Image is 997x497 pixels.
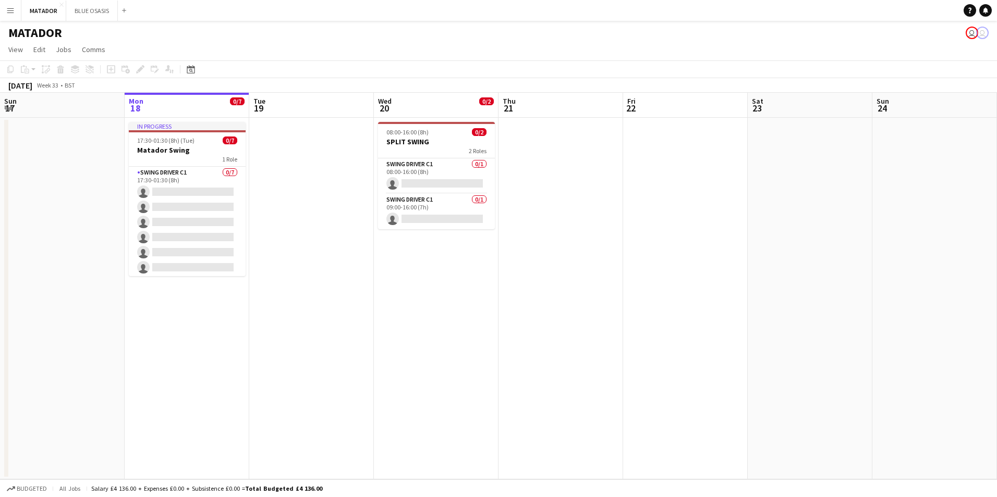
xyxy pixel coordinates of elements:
[230,106,244,114] div: 1 Job
[33,45,45,54] span: Edit
[253,96,265,106] span: Tue
[223,136,237,144] span: 0/7
[966,27,978,39] app-user-avatar: bradley wheatley
[378,194,495,229] app-card-role: Swing Driver C10/109:00-16:00 (7h)
[378,122,495,229] app-job-card: 08:00-16:00 (8h)0/2SPLIT SWING2 RolesSwing Driver C10/108:00-16:00 (8h) Swing Driver C10/109:00-1...
[129,96,143,106] span: Mon
[8,80,32,91] div: [DATE]
[91,484,322,492] div: Salary £4 136.00 + Expenses £0.00 + Subsistence £0.00 =
[4,96,17,106] span: Sun
[378,96,392,106] span: Wed
[750,102,763,114] span: 23
[378,137,495,146] h3: SPLIT SWING
[29,43,50,56] a: Edit
[57,484,82,492] span: All jobs
[626,102,636,114] span: 22
[230,97,245,105] span: 0/7
[976,27,989,39] app-user-avatar: Matthew Durden
[877,96,889,106] span: Sun
[472,128,487,136] span: 0/2
[34,81,60,89] span: Week 33
[65,81,75,89] div: BST
[501,102,516,114] span: 21
[137,136,194,144] span: 17:30-01:30 (8h) (Tue)
[503,96,516,106] span: Thu
[129,122,246,130] div: In progress
[78,43,110,56] a: Comms
[8,45,23,54] span: View
[82,45,105,54] span: Comms
[129,122,246,276] app-job-card: In progress17:30-01:30 (8h) (Tue)0/7Matador Swing1 RoleSwing Driver C10/717:30-01:30 (8h)
[479,97,494,105] span: 0/2
[3,102,17,114] span: 17
[376,102,392,114] span: 20
[245,484,322,492] span: Total Budgeted £4 136.00
[4,43,27,56] a: View
[66,1,118,21] button: BLUE OSASIS
[252,102,265,114] span: 19
[129,167,246,293] app-card-role: Swing Driver C10/717:30-01:30 (8h)
[8,25,62,41] h1: MATADOR
[875,102,889,114] span: 24
[222,155,237,163] span: 1 Role
[17,485,47,492] span: Budgeted
[378,158,495,194] app-card-role: Swing Driver C10/108:00-16:00 (8h)
[386,128,429,136] span: 08:00-16:00 (8h)
[21,1,66,21] button: MATADOR
[129,145,246,155] h3: Matador Swing
[752,96,763,106] span: Sat
[627,96,636,106] span: Fri
[480,106,493,114] div: 1 Job
[5,483,48,494] button: Budgeted
[56,45,71,54] span: Jobs
[52,43,76,56] a: Jobs
[127,102,143,114] span: 18
[469,147,487,155] span: 2 Roles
